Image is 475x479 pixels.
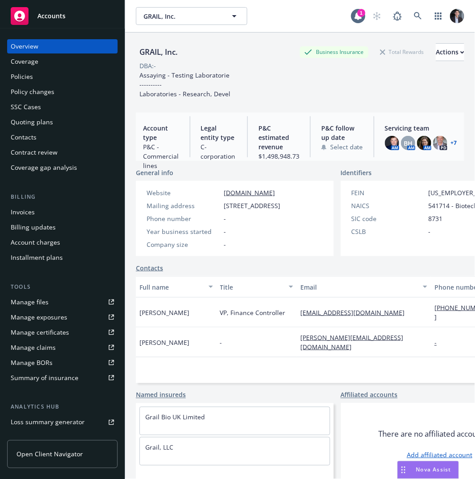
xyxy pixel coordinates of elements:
a: Accounts [7,4,118,29]
div: Phone number [147,214,220,223]
span: Servicing team [385,123,457,133]
span: Accounts [37,12,66,20]
button: Email [297,276,431,298]
a: Invoices [7,205,118,219]
span: - [220,338,222,347]
a: Add affiliated account [407,450,472,460]
a: Manage certificates [7,325,118,340]
a: Grail, LLC [145,443,173,452]
div: Summary of insurance [11,371,78,385]
div: Year business started [147,227,220,236]
div: NAICS [352,201,425,210]
div: Company size [147,240,220,249]
span: [PERSON_NAME] [139,338,189,347]
div: Website [147,188,220,197]
div: Actions [436,44,464,61]
span: $1,498,948.73 [258,151,299,161]
div: Manage claims [11,340,56,355]
div: Contract review [11,145,57,160]
div: Drag to move [398,462,409,479]
img: photo [450,9,464,23]
div: Analytics hub [7,403,118,412]
button: Nova Assist [397,461,459,479]
a: - [434,338,444,347]
a: Switch app [430,7,447,25]
span: VP, Finance Controller [220,308,286,317]
a: Named insureds [136,390,186,400]
span: P&C estimated revenue [258,123,299,151]
div: Installment plans [11,250,63,265]
span: Nova Assist [416,466,451,474]
a: Contacts [136,263,163,273]
a: [EMAIL_ADDRESS][DOMAIN_NAME] [300,308,412,317]
span: [PERSON_NAME] [139,308,189,317]
span: Account type [143,123,179,142]
span: Assaying - Testing Laboratorie ---------- Laboratories - Research, Devel [139,71,230,98]
a: Coverage [7,54,118,69]
a: Start snowing [368,7,386,25]
div: DBA: - [139,61,156,70]
span: - [224,227,226,236]
div: Manage files [11,295,49,309]
a: Loss summary generator [7,415,118,430]
span: BH [404,139,413,148]
span: - [224,240,226,249]
img: photo [433,136,447,150]
div: GRAIL, Inc. [136,46,181,58]
span: P&C follow up date [321,123,363,142]
div: Title [220,282,284,292]
a: Coverage gap analysis [7,160,118,175]
a: Report a Bug [389,7,406,25]
span: GRAIL, Inc. [143,12,221,21]
span: [STREET_ADDRESS] [224,201,280,210]
div: Contacts [11,130,37,144]
div: Policies [11,70,33,84]
div: Total Rewards [376,46,429,57]
a: Policy changes [7,85,118,99]
span: Legal entity type [201,123,237,142]
a: Billing updates [7,220,118,234]
span: P&C - Commercial lines [143,142,179,170]
a: Installment plans [7,250,118,265]
a: Overview [7,39,118,53]
a: [PERSON_NAME][EMAIL_ADDRESS][DOMAIN_NAME] [300,333,403,351]
a: Manage claims [7,340,118,355]
div: FEIN [352,188,425,197]
div: Mailing address [147,201,220,210]
div: Invoices [11,205,35,219]
div: 1 [357,9,365,17]
span: - [224,214,226,223]
a: Manage exposures [7,310,118,324]
div: Quoting plans [11,115,53,129]
div: Loss summary generator [11,415,85,430]
div: Coverage gap analysis [11,160,77,175]
a: Search [409,7,427,25]
span: Open Client Navigator [16,450,83,459]
a: Contacts [7,130,118,144]
a: Manage files [7,295,118,309]
div: Email [300,282,418,292]
a: SSC Cases [7,100,118,114]
span: General info [136,168,173,177]
div: SSC Cases [11,100,41,114]
div: Full name [139,282,203,292]
div: Business Insurance [300,46,369,57]
a: Quoting plans [7,115,118,129]
span: 8731 [429,214,443,223]
a: Affiliated accounts [341,390,398,400]
span: Identifiers [341,168,372,177]
img: photo [385,136,399,150]
span: - [429,227,431,236]
button: GRAIL, Inc. [136,7,247,25]
button: Full name [136,276,217,298]
div: CSLB [352,227,425,236]
div: Billing updates [11,220,56,234]
a: Account charges [7,235,118,250]
a: Contract review [7,145,118,160]
div: Policy changes [11,85,54,99]
a: Policies [7,70,118,84]
div: Coverage [11,54,38,69]
a: [DOMAIN_NAME] [224,188,275,197]
a: Grail Bio UK Limited [145,413,205,422]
